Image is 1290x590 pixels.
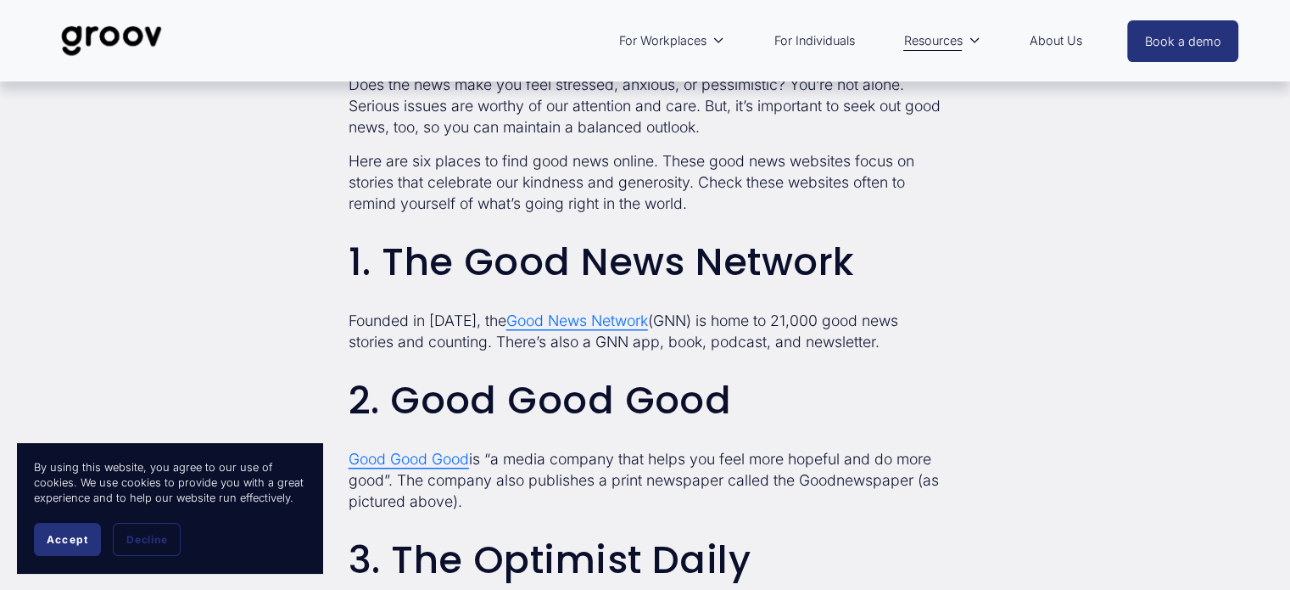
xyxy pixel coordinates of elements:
[113,523,181,556] button: Decline
[349,311,942,352] p: Founded in [DATE], the (GNN) is home to 21,000 good news stories and counting. There’s also a GNN...
[47,533,88,546] span: Accept
[349,379,942,422] h2: 2. Good Good Good
[895,21,989,60] a: folder dropdown
[52,13,171,69] img: Groov | Unlock Human Potential at Work and in Life
[349,449,942,512] p: is “a media company that helps you feel more hopeful and do more good”. The company also publishe...
[765,21,863,60] a: For Individuals
[126,533,167,546] span: Decline
[619,30,706,52] span: For Workplaces
[1127,20,1239,62] a: Book a demo
[34,460,305,506] p: By using this website, you agree to our use of cookies. We use cookies to provide you with a grea...
[506,312,648,329] a: Good News Network
[1021,21,1091,60] a: About Us
[17,443,322,573] section: Cookie banner
[349,539,942,582] h2: 3. The Optimist Daily
[349,450,469,468] a: Good Good Good
[349,151,942,214] p: Here are six places to find good news online. These good news websites focus on stories that cele...
[349,241,942,284] h2: 1. The Good News Network
[903,30,962,52] span: Resources
[349,75,942,138] p: Does the news make you feel stressed, anxious, or pessimistic? You’re not alone. Serious issues a...
[34,523,101,556] button: Accept
[611,21,734,60] a: folder dropdown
